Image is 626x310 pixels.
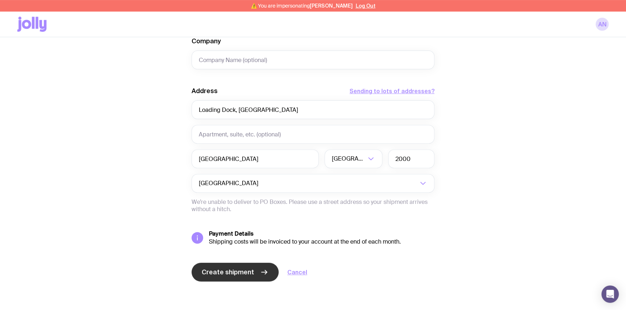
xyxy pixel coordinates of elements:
[192,263,279,281] button: Create shipment
[325,149,382,168] div: Search for option
[202,268,254,276] span: Create shipment
[350,87,434,95] button: Sending to lots of addresses?
[192,198,434,213] p: We’re unable to deliver to PO Boxes. Please use a street address so your shipment arrives without...
[596,18,609,31] a: AN
[310,3,353,9] span: [PERSON_NAME]
[192,125,434,144] input: Apartment, suite, etc. (optional)
[251,3,353,9] span: ⚠️ You are impersonating
[192,149,319,168] input: Suburb
[356,3,376,9] button: Log Out
[192,37,221,45] label: Company
[192,100,434,119] input: Street Address
[192,51,434,69] input: Company Name (optional)
[332,149,366,168] span: [GEOGRAPHIC_DATA]
[209,230,434,237] h5: Payment Details
[209,238,434,245] div: Shipping costs will be invoiced to your account at the end of each month.
[388,149,434,168] input: Postcode
[199,174,260,193] span: [GEOGRAPHIC_DATA]
[601,285,619,303] div: Open Intercom Messenger
[287,268,307,276] a: Cancel
[192,174,434,193] div: Search for option
[192,87,218,95] label: Address
[260,174,418,193] input: Search for option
